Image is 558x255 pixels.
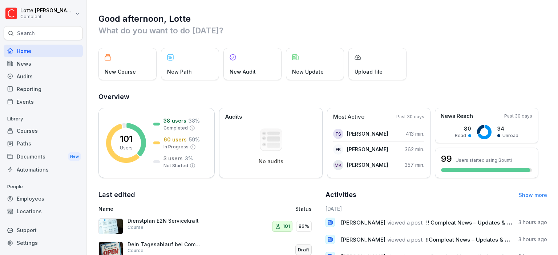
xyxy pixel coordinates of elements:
[230,68,256,75] p: New Audit
[519,192,547,198] a: Show more
[341,236,385,243] span: [PERSON_NAME]
[4,45,83,57] a: Home
[347,130,388,137] p: [PERSON_NAME]
[405,145,424,153] p: 362 min.
[299,223,309,230] p: 86%
[163,144,189,150] p: In Progress
[167,68,192,75] p: New Path
[128,247,143,254] p: Course
[347,145,388,153] p: [PERSON_NAME]
[497,125,518,132] p: 34
[4,224,83,237] div: Support
[128,218,200,224] p: Dienstplan E2N Servicekraft
[333,113,364,121] p: Most Active
[98,215,320,238] a: Dienstplan E2N ServicekraftCourse10186%
[189,117,200,124] p: 38 %
[98,218,123,234] img: izne627zotx0yvu6y8lmu3dt.png
[455,132,466,139] p: Read
[163,163,188,169] p: Not Started
[98,25,547,36] p: What do you want to do [DATE]?
[98,190,320,200] h2: Last edited
[128,241,200,248] p: Dein Tagesablauf bei Compleat
[163,136,187,143] p: 60 users
[120,145,133,151] p: Users
[406,130,424,137] p: 413 min.
[325,190,356,200] h2: Activities
[4,95,83,108] a: Events
[20,8,73,14] p: Lotte [PERSON_NAME]
[518,236,547,243] p: 3 hours ago
[341,219,385,226] span: [PERSON_NAME]
[333,144,343,155] div: FB
[17,30,35,37] p: Search
[163,125,188,131] p: Completed
[502,132,518,139] p: Unread
[185,155,193,162] p: 3 %
[163,117,186,124] p: 38 users
[325,205,547,213] h6: [DATE]
[387,236,422,243] span: viewed a post
[295,205,312,213] p: Status
[4,113,83,125] p: Library
[4,237,83,249] a: Settings
[189,136,200,143] p: 59 %
[98,92,547,102] h2: Overview
[4,181,83,193] p: People
[396,114,424,120] p: Past 30 days
[504,113,532,119] p: Past 30 days
[105,68,136,75] p: New Course
[456,157,512,163] p: Users started using Bounti
[259,158,283,165] p: No audits
[441,112,473,120] p: News Reach
[98,13,547,25] h1: Good afternoon, Lotte
[4,137,83,150] a: Paths
[98,205,235,213] p: Name
[4,124,83,137] a: Courses
[333,160,343,170] div: MK
[120,135,133,143] p: 101
[518,219,547,226] p: 3 hours ago
[4,57,83,70] a: News
[4,192,83,205] a: Employees
[4,205,83,218] a: Locations
[333,129,343,139] div: TS
[4,150,83,163] div: Documents
[68,152,81,161] div: New
[128,224,143,231] p: Course
[405,161,424,169] p: 357 min.
[387,219,422,226] span: viewed a post
[163,155,183,162] p: 3 users
[347,161,388,169] p: [PERSON_NAME]
[455,125,471,132] p: 80
[4,150,83,163] a: DocumentsNew
[4,83,83,95] a: Reporting
[441,153,452,165] h3: 99
[298,246,309,254] p: Draft
[225,113,242,121] p: Audits
[292,68,324,75] p: New Update
[355,68,383,75] p: Upload file
[4,70,83,83] a: Audits
[20,14,73,19] p: Compleat
[4,163,83,176] a: Automations
[283,223,290,230] p: 101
